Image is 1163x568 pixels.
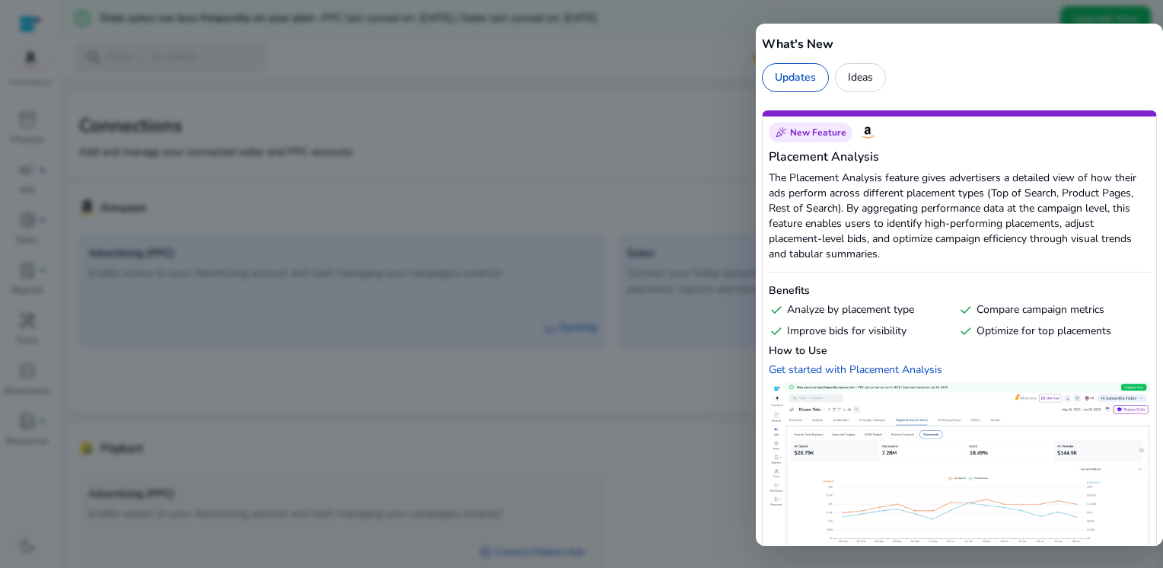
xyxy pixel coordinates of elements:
[769,148,1150,166] h5: Placement Analysis
[958,302,973,318] span: check
[769,302,784,318] span: check
[769,171,1150,262] p: The Placement Analysis feature gives advertisers a detailed view of how their ads perform across ...
[769,324,951,339] div: Improve bids for visibility
[769,283,1150,298] h6: Benefits
[958,324,1141,339] div: Optimize for top placements
[859,123,877,142] img: Amazon
[790,126,846,139] span: New Feature
[769,343,1150,359] h6: How to Use
[762,35,1157,53] h5: What's New
[769,324,784,339] span: check
[958,324,973,339] span: check
[762,63,829,92] div: Updates
[958,302,1141,318] div: Compare campaign metrics
[769,302,951,318] div: Analyze by placement type
[835,63,886,92] div: Ideas
[769,362,942,377] a: Get started with Placement Analysis
[775,126,787,139] span: celebration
